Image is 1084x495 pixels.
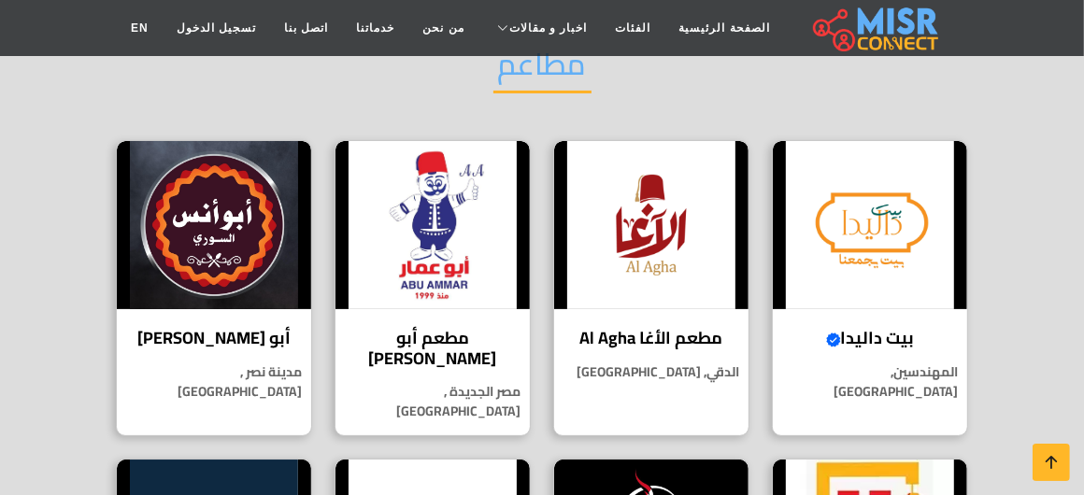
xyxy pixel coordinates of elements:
a: اتصل بنا [270,10,342,46]
a: مطعم الأغا Al Agha مطعم الأغا Al Agha الدقي, [GEOGRAPHIC_DATA] [542,140,761,436]
h4: بيت داليدا [787,328,953,348]
span: اخبار و مقالات [509,20,588,36]
img: بيت داليدا [773,141,967,309]
a: مطعم أبو عمار السوري مطعم أبو [PERSON_NAME] مصر الجديدة , [GEOGRAPHIC_DATA] [323,140,542,436]
img: أبو أنس السوري [117,141,311,309]
a: بيت داليدا بيت داليدا المهندسين, [GEOGRAPHIC_DATA] [761,140,979,436]
a: اخبار و مقالات [478,10,602,46]
img: مطعم الأغا Al Agha [554,141,749,309]
p: الدقي, [GEOGRAPHIC_DATA] [554,362,749,382]
h4: مطعم الأغا Al Agha [568,328,735,348]
a: من نحن [408,10,478,46]
img: مطعم أبو عمار السوري [335,141,530,309]
a: أبو أنس السوري أبو [PERSON_NAME] مدينة نصر , [GEOGRAPHIC_DATA] [105,140,323,436]
img: main.misr_connect [813,5,938,51]
p: مصر الجديدة , [GEOGRAPHIC_DATA] [335,382,530,421]
p: المهندسين, [GEOGRAPHIC_DATA] [773,362,967,402]
a: الصفحة الرئيسية [664,10,783,46]
svg: Verified account [826,332,841,347]
a: خدماتنا [342,10,408,46]
p: مدينة نصر , [GEOGRAPHIC_DATA] [117,362,311,402]
h4: أبو [PERSON_NAME] [131,328,297,348]
h2: مطاعم [493,46,592,93]
a: الفئات [601,10,664,46]
a: EN [117,10,163,46]
h4: مطعم أبو [PERSON_NAME] [349,328,516,368]
a: تسجيل الدخول [163,10,270,46]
